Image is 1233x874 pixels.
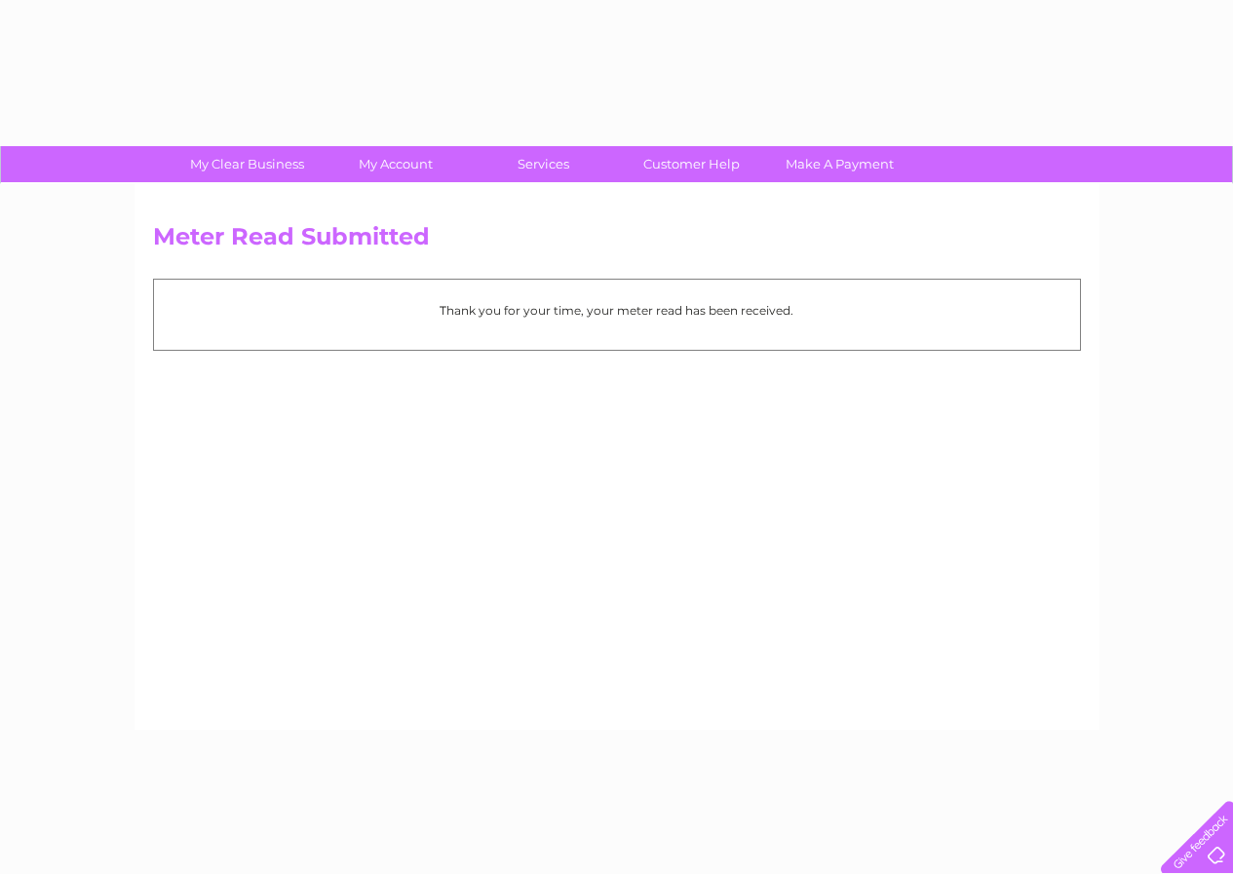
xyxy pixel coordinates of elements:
[315,146,476,182] a: My Account
[463,146,624,182] a: Services
[759,146,920,182] a: Make A Payment
[164,301,1070,320] p: Thank you for your time, your meter read has been received.
[167,146,328,182] a: My Clear Business
[153,223,1081,260] h2: Meter Read Submitted
[611,146,772,182] a: Customer Help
